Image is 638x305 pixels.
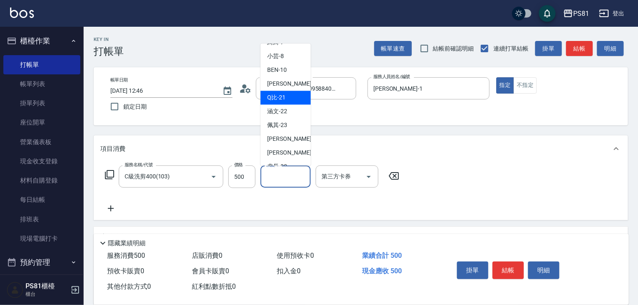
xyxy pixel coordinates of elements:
a: 座位開單 [3,113,80,132]
p: 店販銷售 [100,233,125,241]
span: Q比 -21 [267,93,286,102]
button: 櫃檯作業 [3,30,80,52]
input: YYYY/MM/DD hh:mm [110,84,214,98]
p: 隱藏業績明細 [108,239,145,248]
span: 綺綺 -7 [267,38,284,47]
span: 使用預收卡 0 [277,252,314,259]
span: 扣入金 0 [277,267,301,275]
button: 指定 [496,77,514,94]
button: 不指定 [513,77,537,94]
button: 掛單 [535,41,562,56]
label: 價格 [234,162,243,168]
a: 營業儀表板 [3,132,80,152]
span: 涵文 -22 [267,107,287,116]
a: 現場電腦打卡 [3,229,80,248]
a: 帳單列表 [3,74,80,94]
button: 登出 [596,6,628,21]
h2: Key In [94,37,124,42]
span: [PERSON_NAME] -20 [267,79,320,88]
p: 項目消費 [100,145,125,153]
button: 明細 [528,262,559,279]
span: 店販消費 0 [192,252,222,259]
a: 材料自購登錄 [3,171,80,190]
div: 店販銷售 [94,227,628,247]
span: 處長 -99 [267,162,287,171]
span: 小芸 -8 [267,52,284,61]
span: [PERSON_NAME] -25 [267,148,320,157]
button: 帳單速查 [374,41,412,56]
h5: PS81櫃檯 [26,282,68,290]
label: 帳單日期 [110,77,128,83]
img: Person [7,282,23,298]
label: 服務名稱/代號 [125,162,153,168]
button: save [539,5,556,22]
button: 預約管理 [3,252,80,273]
div: PS81 [573,8,589,19]
button: Choose date, selected date is 2025-10-11 [217,81,237,101]
span: 服務消費 500 [107,252,145,259]
label: 服務人員姓名/編號 [373,74,410,80]
span: 其他付款方式 0 [107,282,151,290]
span: 結帳前確認明細 [433,44,474,53]
span: BEN -10 [267,66,287,74]
button: 報表及分析 [3,273,80,295]
button: 掛單 [457,262,488,279]
a: 打帳單 [3,55,80,74]
a: 每日結帳 [3,190,80,209]
h3: 打帳單 [94,46,124,57]
span: 紅利點數折抵 0 [192,282,236,290]
a: 掛單列表 [3,94,80,113]
button: 明細 [597,41,624,56]
span: 現金應收 500 [362,267,402,275]
p: 櫃台 [26,290,68,298]
button: 結帳 [566,41,593,56]
a: 排班表 [3,210,80,229]
div: 項目消費 [94,135,628,162]
a: 現金收支登錄 [3,152,80,171]
span: 連續打單結帳 [493,44,528,53]
span: 預收卡販賣 0 [107,267,144,275]
span: [PERSON_NAME] -24 [267,135,320,143]
span: 會員卡販賣 0 [192,267,229,275]
button: 結帳 [493,262,524,279]
button: Open [207,170,220,183]
button: PS81 [560,5,592,22]
img: Logo [10,8,34,18]
span: 佩其 -23 [267,121,287,130]
span: 鎖定日期 [123,102,147,111]
button: Open [362,170,375,183]
span: 業績合計 500 [362,252,402,259]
